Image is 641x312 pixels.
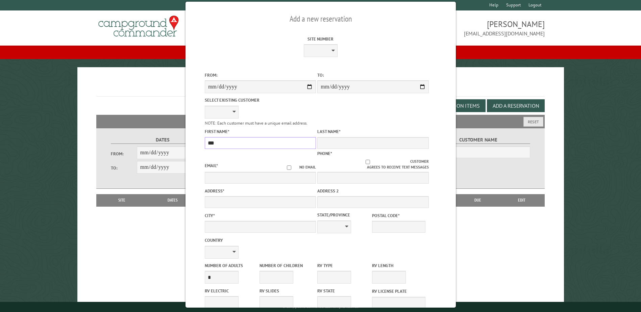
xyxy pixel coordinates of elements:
[259,262,313,269] label: Number of Children
[204,120,307,126] small: NOTE: Each customer must have a unique email address.
[204,262,258,269] label: Number of Adults
[279,165,299,170] input: No email
[100,194,144,206] th: Site
[372,212,425,219] label: Postal Code
[204,288,258,294] label: RV Electric
[325,160,410,164] input: Customer agrees to receive text messages
[204,128,316,135] label: First Name
[427,136,530,144] label: Customer Name
[204,97,316,103] label: Select existing customer
[204,237,316,243] label: Country
[265,36,376,42] label: Site Number
[317,151,332,156] label: Phone
[204,72,316,78] label: From:
[282,305,359,309] small: © Campground Commander LLC. All rights reserved.
[372,288,425,294] label: RV License Plate
[259,288,313,294] label: RV Slides
[111,165,137,171] label: To:
[317,128,428,135] label: Last Name
[317,72,428,78] label: To:
[372,262,425,269] label: RV Length
[204,188,316,194] label: Address
[111,136,214,144] label: Dates
[279,164,316,170] label: No email
[317,262,371,269] label: RV Type
[317,212,371,218] label: State/Province
[317,188,428,194] label: Address 2
[523,117,543,127] button: Reset
[317,159,428,170] label: Customer agrees to receive text messages
[96,78,544,97] h1: Reservations
[457,194,499,206] th: Due
[204,163,218,168] label: Email
[427,99,486,112] button: Edit Add-on Items
[204,12,436,25] h2: Add a new reservation
[144,194,202,206] th: Dates
[96,115,544,128] h2: Filters
[317,288,371,294] label: RV State
[111,151,137,157] label: From:
[499,194,545,206] th: Edit
[96,13,181,40] img: Campground Commander
[487,99,545,112] button: Add a Reservation
[204,212,316,219] label: City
